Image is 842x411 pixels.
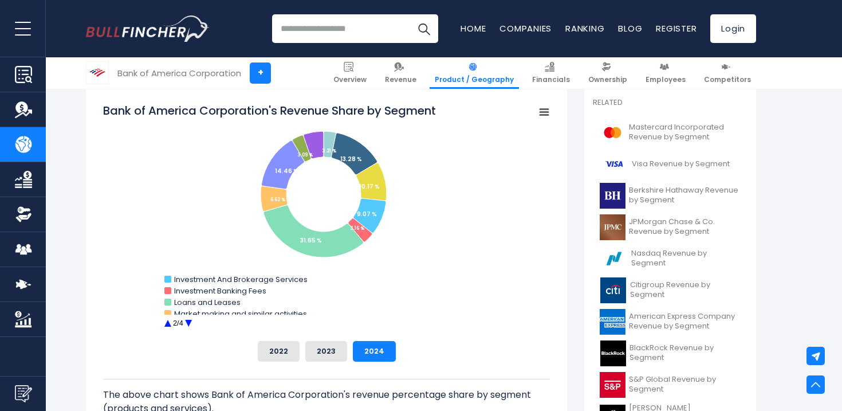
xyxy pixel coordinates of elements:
[86,15,210,42] img: Bullfincher logo
[565,22,604,34] a: Ranking
[704,75,751,84] span: Competitors
[629,217,741,237] span: JPMorgan Chase & Co. Revenue by Segment
[499,22,552,34] a: Companies
[600,340,626,366] img: BLK logo
[461,22,486,34] a: Home
[275,167,298,175] tspan: 14.46 %
[258,341,300,362] button: 2022
[593,338,747,369] a: BlackRock Revenue by Segment
[385,75,416,84] span: Revenue
[15,206,32,223] img: Ownership
[593,369,747,401] a: S&P Global Revenue by Segment
[305,341,347,362] button: 2023
[600,183,625,209] img: BRK-B logo
[435,75,514,84] span: Product / Geography
[600,372,625,398] img: SPGI logo
[593,180,747,212] a: Berkshire Hathaway Revenue by Segment
[410,14,438,43] button: Search
[640,57,691,89] a: Employees
[600,214,625,240] img: JPM logo
[527,57,575,89] a: Financials
[632,159,730,169] span: Visa Revenue by Segment
[588,75,627,84] span: Ownership
[173,319,183,327] text: 2/4
[631,249,741,268] span: Nasdaq Revenue by Segment
[86,15,209,42] a: Go to homepage
[174,308,307,319] text: Market making and similar activities
[593,148,747,180] a: Visa Revenue by Segment
[710,14,756,43] a: Login
[593,306,747,338] a: American Express Company Revenue by Segment
[629,343,741,363] span: BlackRock Revenue by Segment
[593,98,747,108] p: Related
[629,123,741,142] span: Mastercard Incorporated Revenue by Segment
[270,197,285,203] tspan: 6.62 %
[593,212,747,243] a: JPMorgan Chase & Co. Revenue by Segment
[593,243,747,275] a: Nasdaq Revenue by Segment
[430,57,519,89] a: Product / Geography
[630,280,741,300] span: Citigroup Revenue by Segment
[333,75,367,84] span: Overview
[86,62,108,84] img: BAC logo
[322,148,336,154] tspan: 3.21 %
[646,75,686,84] span: Employees
[600,246,628,272] img: NDAQ logo
[600,309,625,335] img: AXP logo
[328,57,372,89] a: Overview
[357,210,377,218] tspan: 9.07 %
[103,103,550,332] svg: Bank of America Corporation's Revenue Share by Segment
[174,274,308,285] text: Investment And Brokerage Services
[593,275,747,306] a: Citigroup Revenue by Segment
[656,22,697,34] a: Register
[618,22,642,34] a: Blog
[300,236,322,245] tspan: 31.65 %
[174,297,241,308] text: Loans and Leases
[600,151,628,177] img: V logo
[600,120,625,146] img: MA logo
[174,285,266,296] text: Investment Banking Fees
[629,375,741,394] span: S&P Global Revenue by Segment
[350,225,364,232] tspan: 3.16 %
[297,152,313,158] tspan: 3.09 %
[353,341,396,362] button: 2024
[583,57,632,89] a: Ownership
[600,277,627,303] img: C logo
[699,57,756,89] a: Competitors
[629,312,741,331] span: American Express Company Revenue by Segment
[380,57,422,89] a: Revenue
[340,155,362,163] tspan: 13.28 %
[593,117,747,148] a: Mastercard Incorporated Revenue by Segment
[532,75,570,84] span: Financials
[629,186,741,205] span: Berkshire Hathaway Revenue by Segment
[250,62,271,84] a: +
[359,182,380,191] tspan: 10.17 %
[103,103,436,119] tspan: Bank of America Corporation's Revenue Share by Segment
[117,66,241,80] div: Bank of America Corporation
